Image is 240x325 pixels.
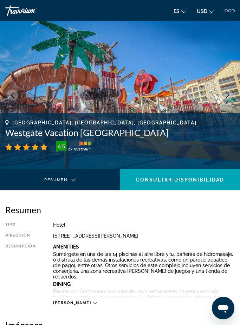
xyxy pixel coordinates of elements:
b: Amenities [53,244,79,250]
span: Consultar disponibilidad [136,177,224,183]
div: Hotel [53,222,235,228]
img: trustyou-badge-hor.svg [56,141,91,153]
div: Descripción [5,244,35,297]
span: [PERSON_NAME] [53,301,91,305]
p: Sumérgete en una de las 14 piscinas al aire libre y 14 bañeras de hidromasaje, o disfruta de las ... [53,251,235,280]
button: Next image [222,90,233,101]
button: Previous image [7,90,18,101]
div: Dirección [5,233,35,239]
button: [PERSON_NAME] [53,300,97,306]
h1: Westgate Vacation [GEOGRAPHIC_DATA] [5,127,235,138]
a: Travorium [5,5,58,16]
div: Tipo [5,222,35,228]
div: [STREET_ADDRESS][PERSON_NAME] [53,233,235,239]
b: Dining [53,281,71,287]
h2: Resumen [5,204,235,215]
span: es [174,8,180,14]
div: 4.5 [54,142,68,151]
button: Change currency [197,6,214,16]
span: USD [197,8,207,14]
span: [GEOGRAPHIC_DATA], [GEOGRAPHIC_DATA], [GEOGRAPHIC_DATA] [12,120,196,125]
iframe: Button to launch messaging window [212,297,234,319]
button: Change language [174,6,186,16]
